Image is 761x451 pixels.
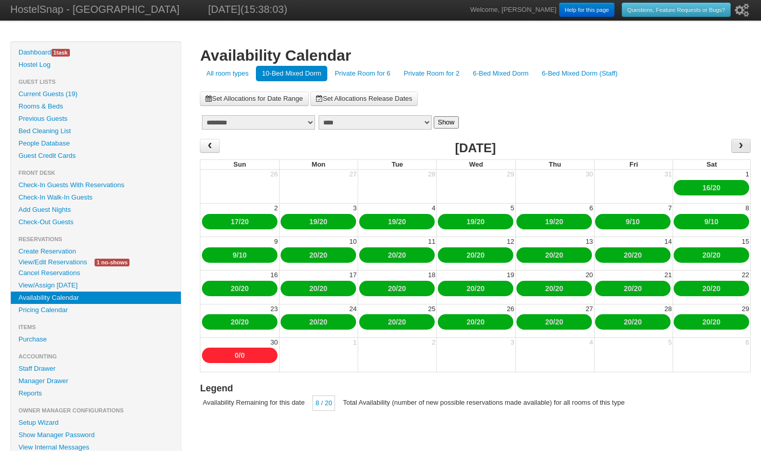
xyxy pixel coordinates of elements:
[712,251,720,259] a: 20
[555,284,563,293] a: 20
[200,395,307,410] div: Availability Remaining for this date
[745,204,750,213] div: 8
[200,92,308,106] a: Set Allocations for Date Range
[516,214,592,229] div: /
[427,170,436,179] div: 28
[240,351,245,359] a: 0
[87,257,137,267] a: 1 no-shows
[674,180,749,195] div: /
[200,159,279,170] th: Sun
[279,159,358,170] th: Mon
[202,214,277,229] div: /
[438,281,513,296] div: /
[702,184,711,192] a: 16
[269,304,279,314] div: 23
[712,184,720,192] a: 20
[712,318,720,326] a: 20
[667,338,673,347] div: 5
[702,251,711,259] a: 20
[595,314,671,330] div: /
[398,318,406,326] a: 20
[626,218,630,226] a: 9
[516,281,592,296] div: /
[515,159,594,170] th: Thu
[467,284,475,293] a: 20
[240,218,249,226] a: 20
[624,318,632,326] a: 20
[11,191,181,204] a: Check-In Walk-In Guests
[358,159,436,170] th: Tue
[745,170,750,179] div: 1
[231,318,239,326] a: 20
[11,100,181,113] a: Rooms & Beds
[741,304,750,314] div: 29
[11,267,181,279] a: Cancel Reservations
[388,318,396,326] a: 20
[11,257,95,267] a: View/Edit Reservations
[11,59,181,71] a: Hostel Log
[11,245,181,258] a: Create Reservation
[431,204,436,213] div: 4
[712,284,720,293] a: 20
[269,170,279,179] div: 26
[309,318,318,326] a: 20
[11,88,181,100] a: Current Guests (19)
[595,214,671,229] div: /
[667,204,673,213] div: 7
[634,251,642,259] a: 20
[240,4,287,15] span: (15:38:03)
[11,179,181,191] a: Check-In Guests With Reservations
[11,137,181,150] a: People Database
[674,281,749,296] div: /
[11,216,181,228] a: Check-Out Guests
[200,382,751,395] h3: Legend
[438,214,513,229] div: /
[11,387,181,400] a: Reports
[634,284,642,293] a: 20
[319,251,327,259] a: 20
[319,284,327,293] a: 20
[741,270,750,280] div: 22
[11,404,181,417] li: Owner Manager Configurations
[309,251,318,259] a: 20
[711,218,719,226] a: 10
[239,251,247,259] a: 10
[555,218,563,226] a: 20
[319,318,327,326] a: 20
[53,49,57,56] span: 1
[310,92,418,106] a: Set Allocations Release Dates
[352,204,358,213] div: 3
[510,338,515,347] div: 3
[476,218,485,226] a: 20
[95,259,129,266] span: 1 no-shows
[427,237,436,246] div: 11
[398,66,466,81] a: Private Room for 2
[594,159,673,170] th: Fri
[11,76,181,88] li: Guest Lists
[359,214,435,229] div: /
[352,338,358,347] div: 1
[235,351,239,359] a: 0
[510,204,515,213] div: 5
[240,284,249,293] a: 20
[559,3,615,17] a: Help for this page
[348,237,358,246] div: 10
[702,284,711,293] a: 20
[348,304,358,314] div: 24
[233,251,237,259] a: 9
[741,237,750,246] div: 15
[281,314,356,330] div: /
[588,204,594,213] div: 6
[398,251,406,259] a: 20
[11,363,181,375] a: Staff Drawer
[240,318,249,326] a: 20
[674,247,749,263] div: /
[319,218,327,226] a: 20
[737,138,745,153] span: ›
[11,304,181,316] a: Pricing Calendar
[467,318,475,326] a: 20
[231,218,239,226] a: 17
[674,314,749,330] div: /
[388,218,396,226] a: 19
[200,66,254,81] a: All room types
